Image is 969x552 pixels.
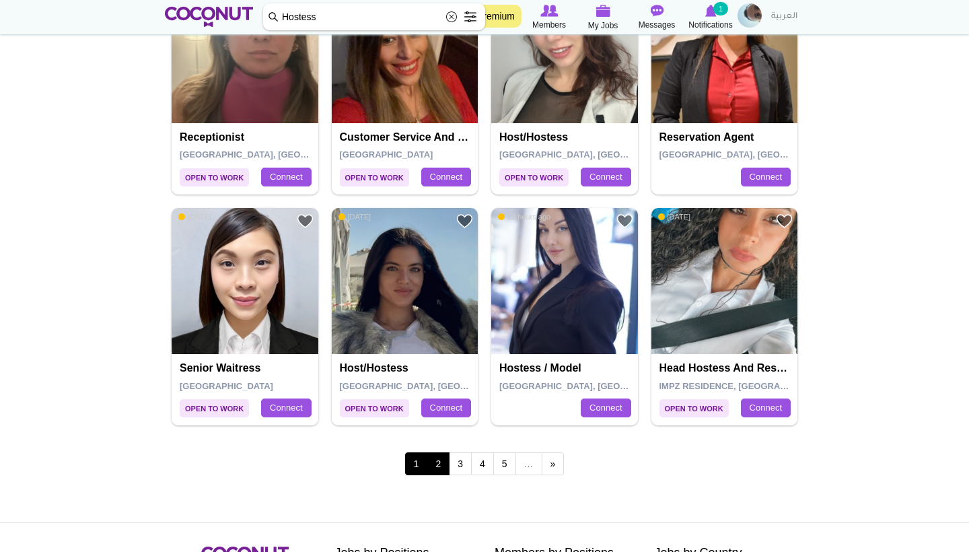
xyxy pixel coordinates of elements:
a: Notifications Notifications 1 [684,3,738,32]
span: My Jobs [588,19,618,32]
a: 3 [449,452,472,475]
a: Go Premium [455,5,522,28]
input: Search members by role or city [263,3,485,30]
span: Open to Work [499,168,569,186]
span: IMPZ RESIDENCE, [GEOGRAPHIC_DATA] [659,381,832,391]
span: Members [532,18,566,32]
span: Open to Work [180,168,249,186]
span: 1 [405,452,428,475]
span: [GEOGRAPHIC_DATA], [GEOGRAPHIC_DATA] [340,381,532,391]
a: Connect [261,168,311,186]
a: Connect [421,168,471,186]
small: 1 [713,2,728,15]
span: Open to Work [340,399,409,417]
a: Connect [581,168,631,186]
span: [GEOGRAPHIC_DATA] [180,381,273,391]
a: Messages Messages [630,3,684,32]
h4: Customer Service and commercial for french railway company [340,131,474,143]
a: Connect [581,399,631,417]
a: Add to Favourites [776,213,793,230]
a: 4 [471,452,494,475]
a: Add to Favourites [616,213,633,230]
span: [GEOGRAPHIC_DATA], [GEOGRAPHIC_DATA] [659,149,851,160]
span: Open to Work [659,399,729,417]
img: Messages [650,5,663,17]
span: [GEOGRAPHIC_DATA], [GEOGRAPHIC_DATA] [499,149,691,160]
h4: Receptionist [180,131,314,143]
span: [GEOGRAPHIC_DATA] [340,149,433,160]
img: Notifications [705,5,717,17]
img: Browse Members [540,5,558,17]
span: [GEOGRAPHIC_DATA], [GEOGRAPHIC_DATA] [180,149,371,160]
img: My Jobs [596,5,610,17]
h4: Host/Hostess [340,362,474,374]
a: next › [542,452,565,475]
a: Connect [421,399,471,417]
span: Messages [639,18,676,32]
span: [DATE] [658,212,691,221]
a: My Jobs My Jobs [576,3,630,32]
a: Add to Favourites [456,213,473,230]
span: Open to Work [180,399,249,417]
a: العربية [764,3,804,30]
span: [GEOGRAPHIC_DATA], [GEOGRAPHIC_DATA] [499,381,691,391]
a: Connect [741,399,791,417]
span: … [515,452,542,475]
h4: Host/Hostess [499,131,633,143]
a: 2 [427,452,450,475]
a: Browse Members Members [522,3,576,32]
span: 22 hours ago [498,212,550,221]
a: 5 [493,452,516,475]
span: Open to Work [340,168,409,186]
h4: Senior Waitress [180,362,314,374]
a: Add to Favourites [297,213,314,230]
span: Notifications [688,18,732,32]
h4: Reservation Agent [659,131,793,143]
a: Connect [741,168,791,186]
span: [DATE] [338,212,371,221]
h4: Hostess / model [499,362,633,374]
h4: Head hostess and reservation agent [659,362,793,374]
img: Home [165,7,253,27]
span: [DATE] [178,212,211,221]
a: Connect [261,399,311,417]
